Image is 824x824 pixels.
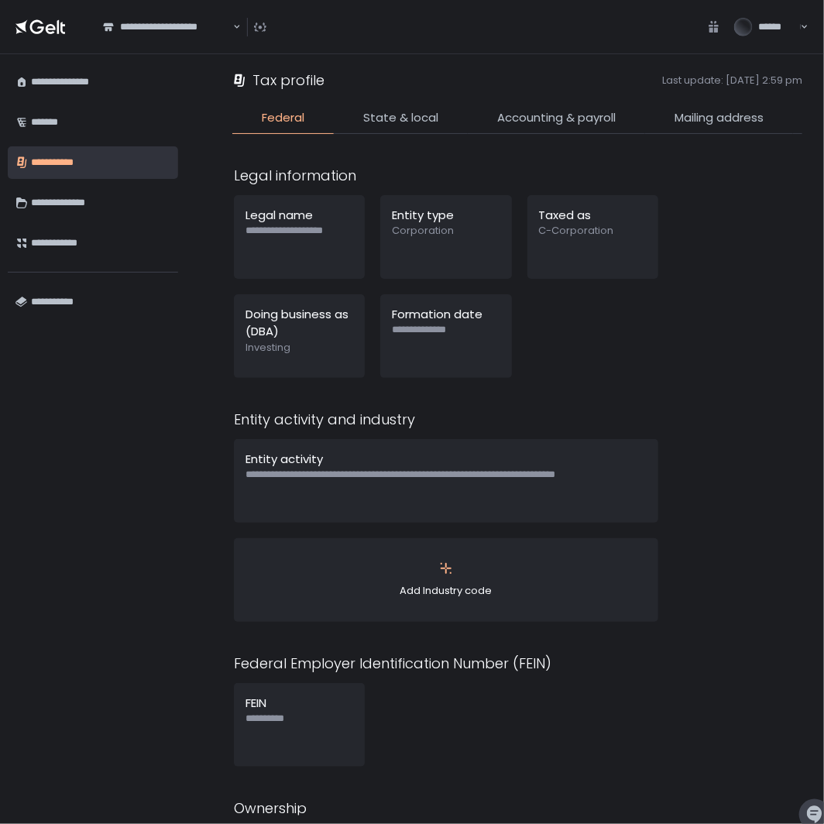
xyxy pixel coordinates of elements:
[252,70,324,91] h1: Tax profile
[380,195,511,279] button: Entity typeCorporation
[392,224,500,238] span: Corporation
[245,207,313,223] span: Legal name
[539,207,592,223] span: Taxed as
[245,341,353,355] span: Investing
[262,109,304,127] span: Federal
[539,224,647,238] span: C-Corporation
[245,306,348,340] span: Doing business as (DBA)
[245,451,323,467] span: Entity activity
[234,165,658,186] div: Legal information
[527,195,658,279] button: Taxed asC-Corporation
[245,695,266,711] span: FEIN
[392,207,454,223] span: Entity type
[392,306,482,322] span: Formation date
[363,109,438,127] span: State & local
[231,19,232,35] input: Search for option
[234,409,658,430] div: Entity activity and industry
[93,10,241,43] div: Search for option
[234,653,658,674] div: Federal Employer Identification Number (FEIN)
[331,74,802,88] span: Last update: [DATE] 2:59 pm
[675,109,764,127] span: Mailing address
[234,798,658,819] div: Ownership
[245,550,647,610] div: Add Industry code
[234,538,658,622] button: Add Industry code
[497,109,616,127] span: Accounting & payroll
[234,294,365,378] button: Doing business as (DBA)Investing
